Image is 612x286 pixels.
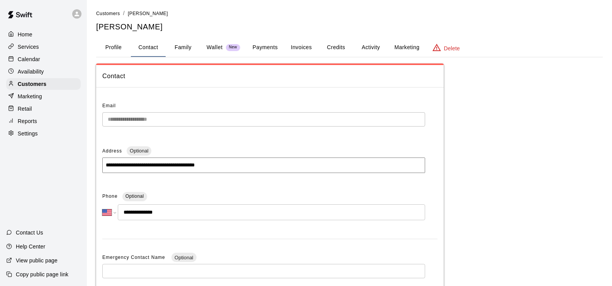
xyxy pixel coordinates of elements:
div: The email of an existing customer can only be changed by the customer themselves at https://book.... [102,112,425,127]
p: Retail [18,105,32,113]
span: Phone [102,190,118,203]
nav: breadcrumb [96,9,603,18]
button: Family [166,38,200,57]
p: Help Center [16,243,45,250]
a: Calendar [6,53,81,65]
button: Credits [319,38,353,57]
h5: [PERSON_NAME] [96,22,603,32]
p: Wallet [207,43,223,51]
a: Customers [96,10,120,16]
p: Marketing [18,92,42,100]
a: Availability [6,66,81,77]
span: Customers [96,11,120,16]
a: Home [6,29,81,40]
p: Calendar [18,55,40,63]
a: Services [6,41,81,53]
p: View public page [16,257,58,264]
button: Payments [246,38,284,57]
p: Contact Us [16,229,43,236]
span: New [226,45,240,50]
span: Email [102,103,116,108]
a: Settings [6,128,81,139]
button: Invoices [284,38,319,57]
li: / [123,9,125,17]
p: Services [18,43,39,51]
a: Retail [6,103,81,115]
span: Emergency Contact Name [102,255,167,260]
p: Copy public page link [16,271,68,278]
a: Marketing [6,91,81,102]
p: Reports [18,117,37,125]
p: Customers [18,80,46,88]
span: Address [102,148,122,154]
a: Customers [6,78,81,90]
button: Profile [96,38,131,57]
p: Home [18,31,32,38]
p: Delete [444,45,460,52]
span: Optional [125,194,144,199]
button: Marketing [388,38,426,57]
p: Availability [18,68,44,75]
span: Optional [127,148,151,154]
button: Contact [131,38,166,57]
a: Reports [6,115,81,127]
span: Optional [171,255,196,260]
p: Settings [18,130,38,137]
span: Contact [102,71,437,81]
button: Activity [353,38,388,57]
div: basic tabs example [96,38,603,57]
span: [PERSON_NAME] [128,11,168,16]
